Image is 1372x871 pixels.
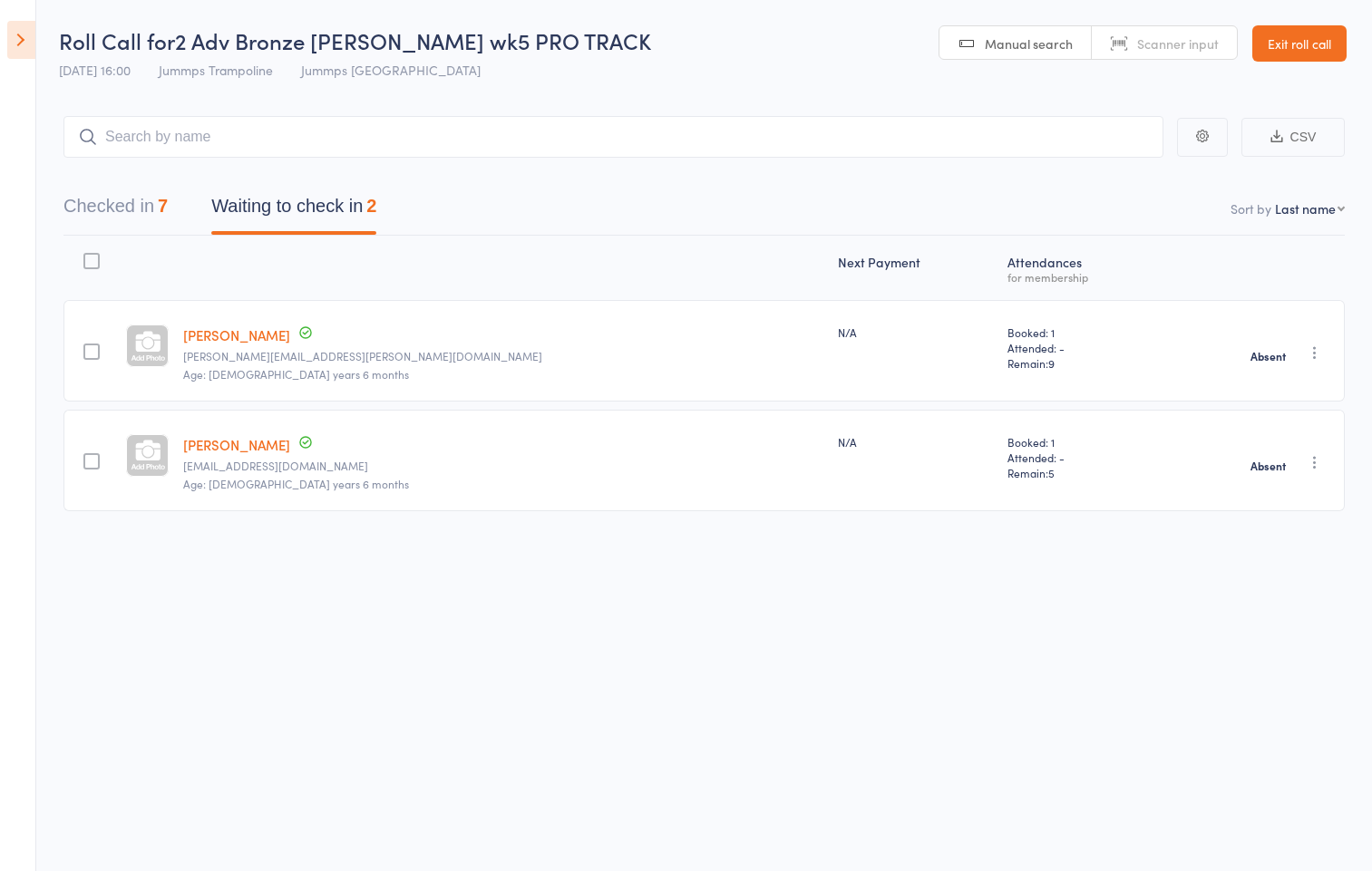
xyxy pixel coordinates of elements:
[1048,355,1055,371] span: 9
[1000,244,1167,292] div: Atten­dances
[1007,450,1160,465] span: Attended: -
[1007,324,1160,340] span: Booked: 1
[211,187,376,235] button: Waiting to check in2
[838,324,993,340] div: N/A
[985,34,1073,53] span: Manual search
[1007,340,1160,355] span: Attended: -
[63,116,1163,158] input: Search by name
[183,350,822,363] small: brett.becker@gmail.com
[301,61,481,79] span: Jummps [GEOGRAPHIC_DATA]
[1241,118,1345,157] button: CSV
[1252,25,1347,62] a: Exit roll call
[59,61,131,79] span: [DATE] 16:00
[1007,271,1160,283] div: for membership
[59,25,175,55] span: Roll Call for
[831,244,1000,292] div: Next Payment
[1275,199,1336,218] div: Last name
[63,187,168,235] button: Checked in7
[366,196,376,216] div: 2
[1137,34,1219,53] span: Scanner input
[1007,355,1160,371] span: Remain:
[1048,465,1055,480] span: 5
[159,61,273,79] span: Jummps Trampoline
[158,196,168,216] div: 7
[1250,349,1286,363] strong: Absent
[183,325,290,344] a: [PERSON_NAME]
[183,476,409,491] span: Age: [DEMOGRAPHIC_DATA] years 6 months
[1250,459,1286,473] strong: Absent
[838,434,993,450] div: N/A
[183,460,822,472] small: jchueh@gmail.com
[1007,434,1160,450] span: Booked: 1
[1231,199,1271,218] label: Sort by
[183,366,409,382] span: Age: [DEMOGRAPHIC_DATA] years 6 months
[175,25,651,55] span: 2 Adv Bronze [PERSON_NAME] wk5 PRO TRACK
[183,435,290,454] a: [PERSON_NAME]
[1007,465,1160,480] span: Remain:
